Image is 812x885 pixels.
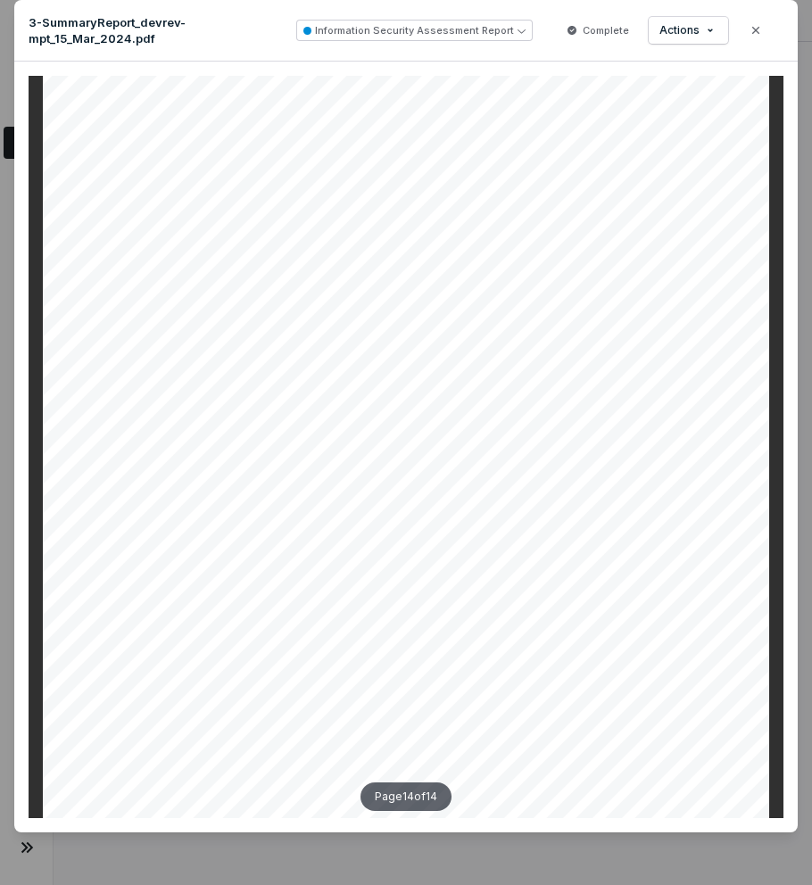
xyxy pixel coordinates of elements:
[29,14,282,46] p: 3-SummaryReport_devrev-mpt_15_Mar_2024.pdf
[296,20,533,41] button: Information Security Assessment Report
[583,23,629,37] span: Complete
[659,23,700,37] span: Actions
[649,17,728,44] button: Actions
[360,782,452,811] div: Page 14 of 14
